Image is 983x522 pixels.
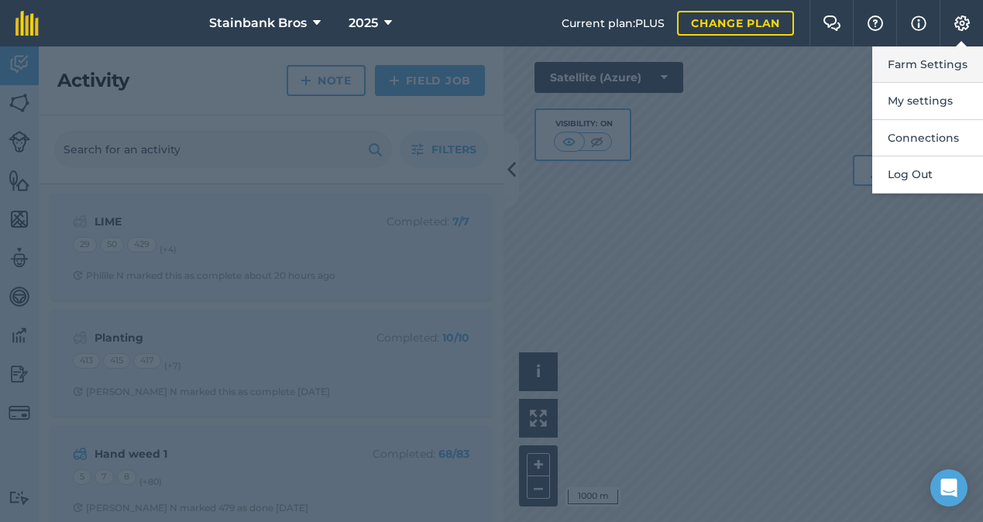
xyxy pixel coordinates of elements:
[872,46,983,83] button: Farm Settings
[872,83,983,119] button: My settings
[872,120,983,156] button: Connections
[911,14,926,33] img: svg+xml;base64,PHN2ZyB4bWxucz0iaHR0cDovL3d3dy53My5vcmcvMjAwMC9zdmciIHdpZHRoPSIxNyIgaGVpZ2h0PSIxNy...
[209,14,307,33] span: Stainbank Bros
[349,14,378,33] span: 2025
[823,15,841,31] img: Two speech bubbles overlapping with the left bubble in the forefront
[562,15,665,32] span: Current plan : PLUS
[930,469,968,507] div: Open Intercom Messenger
[953,15,971,31] img: A cog icon
[677,11,794,36] a: Change plan
[15,11,39,36] img: fieldmargin Logo
[866,15,885,31] img: A question mark icon
[872,156,983,193] button: Log Out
